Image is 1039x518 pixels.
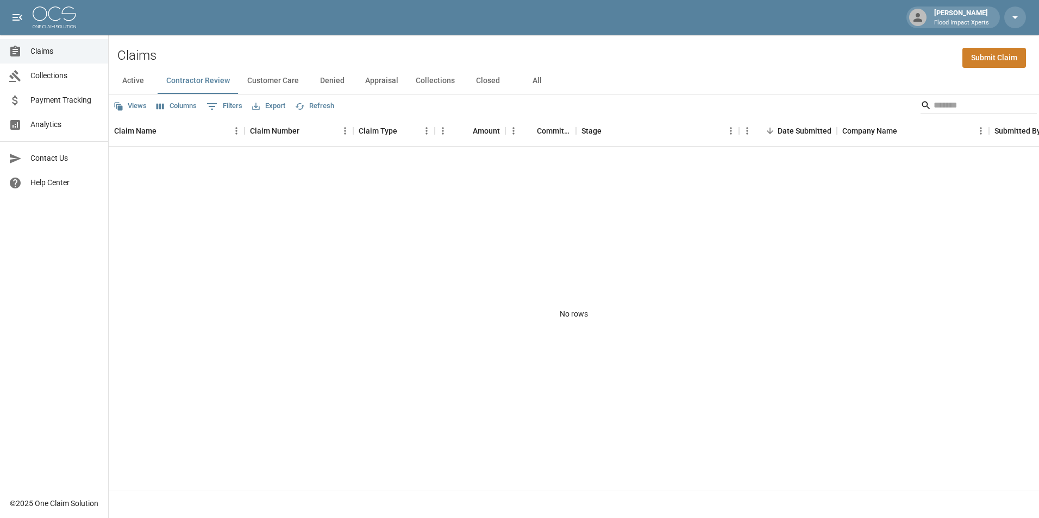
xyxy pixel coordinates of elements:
[962,48,1026,68] a: Submit Claim
[921,97,1037,116] div: Search
[30,70,99,81] span: Collections
[537,116,571,146] div: Committed Amount
[30,177,99,188] span: Help Center
[602,123,617,138] button: Sort
[239,68,308,94] button: Customer Care
[337,123,353,139] button: Menu
[512,68,561,94] button: All
[778,116,831,146] div: Date Submitted
[435,123,451,139] button: Menu
[109,116,245,146] div: Claim Name
[739,116,837,146] div: Date Submitted
[505,116,576,146] div: Committed Amount
[464,68,512,94] button: Closed
[308,68,356,94] button: Denied
[458,123,473,138] button: Sort
[581,116,602,146] div: Stage
[299,123,315,138] button: Sort
[505,123,522,139] button: Menu
[30,46,99,57] span: Claims
[158,68,239,94] button: Contractor Review
[7,7,28,28] button: open drawer
[435,116,505,146] div: Amount
[930,8,993,27] div: [PERSON_NAME]
[157,123,172,138] button: Sort
[204,98,245,115] button: Show filters
[30,94,99,106] span: Payment Tracking
[837,116,989,146] div: Company Name
[154,98,199,115] button: Select columns
[250,116,299,146] div: Claim Number
[249,98,288,115] button: Export
[109,68,1039,94] div: dynamic tabs
[245,116,353,146] div: Claim Number
[30,153,99,164] span: Contact Us
[356,68,407,94] button: Appraisal
[33,7,76,28] img: ocs-logo-white-transparent.png
[397,123,412,138] button: Sort
[973,123,989,139] button: Menu
[117,48,157,64] h2: Claims
[114,116,157,146] div: Claim Name
[723,123,739,139] button: Menu
[353,116,435,146] div: Claim Type
[111,98,149,115] button: Views
[109,147,1039,482] div: No rows
[228,123,245,139] button: Menu
[30,119,99,130] span: Analytics
[109,68,158,94] button: Active
[739,123,755,139] button: Menu
[473,116,500,146] div: Amount
[10,498,98,509] div: © 2025 One Claim Solution
[576,116,739,146] div: Stage
[842,116,897,146] div: Company Name
[359,116,397,146] div: Claim Type
[762,123,778,138] button: Sort
[897,123,912,138] button: Sort
[292,98,337,115] button: Refresh
[418,123,435,139] button: Menu
[407,68,464,94] button: Collections
[934,18,989,28] p: Flood Impact Xperts
[522,123,537,138] button: Sort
